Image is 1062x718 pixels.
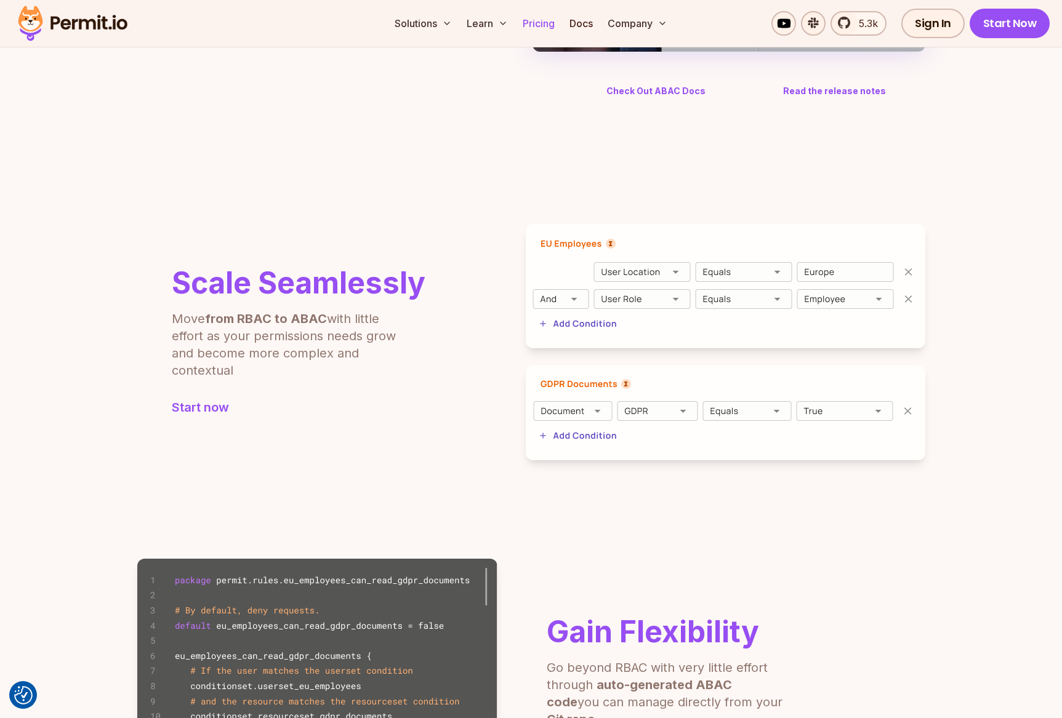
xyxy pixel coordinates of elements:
[572,76,709,106] a: Check Out ABAC Docs
[565,11,598,36] a: Docs
[547,677,732,709] b: auto-generated ABAC code
[572,76,601,106] img: abac docs
[606,85,706,97] span: Check Out ABAC Docs
[14,686,33,704] button: Consent Preferences
[14,686,33,704] img: Revisit consent button
[172,399,425,416] a: Start now
[970,9,1050,38] a: Start Now
[462,11,513,36] button: Learn
[603,11,672,36] button: Company
[831,11,887,36] a: 5.3k
[749,76,886,106] a: Read the release notes
[749,76,778,106] img: description
[205,311,327,326] b: from RBAC to ABAC
[172,310,412,379] p: Move with little effort as your permissions needs grow and become more complex and contextual
[518,11,560,36] a: Pricing
[390,11,457,36] button: Solutions
[547,617,787,647] h2: Gain Flexibility
[783,85,886,97] span: Read the release notes
[12,2,133,44] img: Permit logo
[172,268,425,298] h2: Scale Seamlessly
[901,9,965,38] a: Sign In
[851,16,878,31] span: 5.3k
